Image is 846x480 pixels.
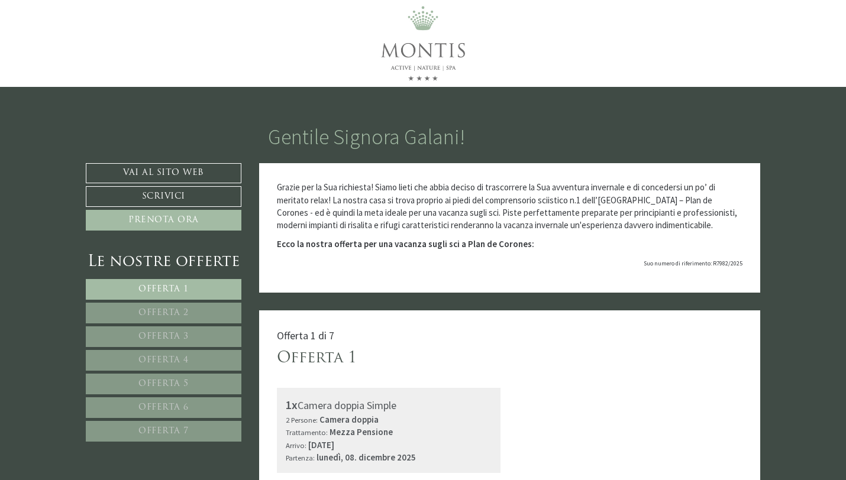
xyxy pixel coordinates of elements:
[286,453,315,462] small: Partenza:
[138,380,189,388] span: Offerta 5
[268,125,465,149] h1: Gentile Signora Galani!
[138,285,189,294] span: Offerta 1
[286,440,306,450] small: Arrivo:
[286,415,318,424] small: 2 Persone:
[308,439,334,450] b: [DATE]
[86,163,241,183] a: Vai al sito web
[330,426,393,437] b: Mezza Pensione
[138,427,189,436] span: Offerta 7
[317,452,416,463] b: lunedì, 08. dicembre 2025
[277,238,534,249] strong: Ecco la nostra offerta per una vacanza sugli sci a Plan de Corones:
[277,348,357,369] div: Offerta 1
[138,309,189,317] span: Offerta 2
[319,414,379,425] b: Camera doppia
[86,251,241,273] div: Le nostre offerte
[286,397,492,414] div: Camera doppia Simple
[86,186,241,207] a: Scrivici
[138,403,189,412] span: Offerta 6
[277,181,743,232] p: Grazie per la Sua richiesta! Siamo lieti che abbia deciso di trascorrere la Sua avventura inverna...
[277,329,334,342] span: Offerta 1 di 7
[138,356,189,365] span: Offerta 4
[286,427,328,437] small: Trattamento:
[644,260,742,267] span: Suo numero di riferimento: R7982/2025
[286,397,298,412] b: 1x
[138,332,189,341] span: Offerta 3
[86,210,241,231] a: Prenota ora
